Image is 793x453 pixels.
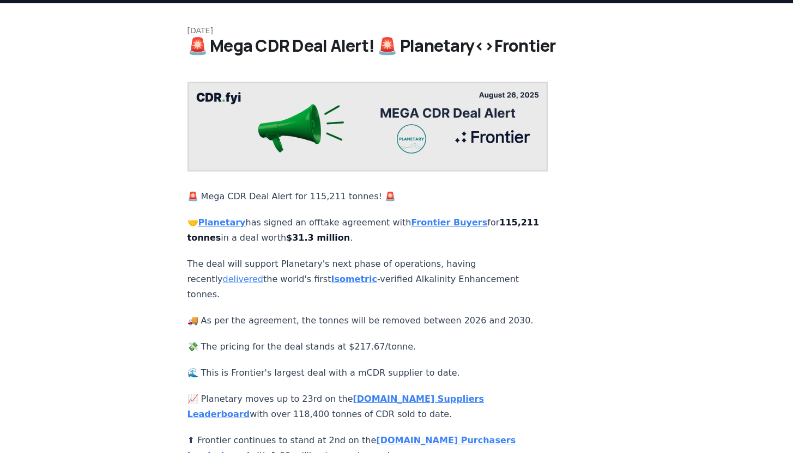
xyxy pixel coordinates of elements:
strong: $31.3 million [286,232,350,243]
p: 🤝 has signed an offtake agreement with for in a deal worth . [187,215,548,246]
p: 📈 Planetary moves up to 23rd on the with over 118,400 tonnes of CDR sold to date. [187,391,548,422]
a: delivered [223,274,263,284]
p: [DATE] [187,25,606,36]
h1: 🚨 Mega CDR Deal Alert! 🚨 Planetary<>Frontier [187,36,606,56]
a: Isometric [331,274,377,284]
p: 🌊 This is Frontier's largest deal with a mCDR supplier to date. [187,365,548,381]
a: Planetary [198,217,246,228]
p: 🚨 Mega CDR Deal Alert for 115,211 tonnes! 🚨 [187,189,548,204]
a: Frontier Buyers [411,217,487,228]
img: blog post image [187,82,548,172]
p: 🚚 As per the agreement, the tonnes will be removed between 2026 and 2030. [187,313,548,328]
p: 💸 The pricing for the deal stands at $217.67/tonne. [187,339,548,354]
p: The deal will support Planetary's next phase of operations, having recently the world's first -ve... [187,256,548,302]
